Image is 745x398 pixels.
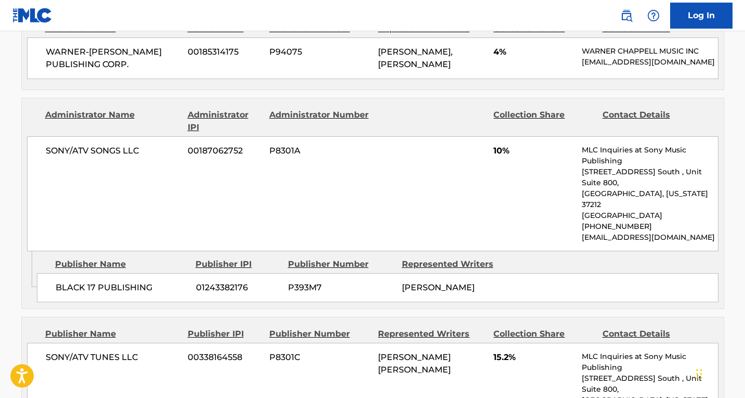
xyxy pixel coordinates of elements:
div: Drag [696,358,702,390]
div: Publisher IPI [195,258,280,271]
span: WARNER-[PERSON_NAME] PUBLISHING CORP. [46,46,180,71]
p: [STREET_ADDRESS] South , Unit Suite 800, [582,373,717,395]
span: 00338164558 [188,351,262,364]
div: Publisher Number [288,258,394,271]
span: 4% [493,46,574,58]
span: [PERSON_NAME], [PERSON_NAME] [378,47,453,69]
div: Represented Writers [378,328,486,340]
div: Collection Share [493,328,594,340]
span: 00187062752 [188,145,262,157]
div: Help [643,5,664,26]
p: [EMAIL_ADDRESS][DOMAIN_NAME] [582,232,717,243]
p: WARNER CHAPPELL MUSIC INC [582,46,717,57]
span: SONY/ATV SONGS LLC [46,145,180,157]
div: Administrator Name [45,109,180,134]
p: MLC Inquiries at Sony Music Publishing [582,145,717,166]
p: [PHONE_NUMBER] [582,221,717,232]
span: 10% [493,145,574,157]
p: [EMAIL_ADDRESS][DOMAIN_NAME] [582,57,717,68]
div: Collection Share [493,109,594,134]
div: Publisher Number [269,328,370,340]
div: Contact Details [603,109,703,134]
p: MLC Inquiries at Sony Music Publishing [582,351,717,373]
img: MLC Logo [12,8,53,23]
div: Publisher Name [55,258,188,271]
div: Represented Writers [402,258,508,271]
div: Publisher Name [45,328,180,340]
div: Administrator Number [269,109,370,134]
span: SONY/ATV TUNES LLC [46,351,180,364]
span: [PERSON_NAME] [PERSON_NAME] [378,352,451,375]
span: P8301A [269,145,370,157]
span: P393M7 [288,281,394,294]
div: Contact Details [603,328,703,340]
p: [GEOGRAPHIC_DATA] [582,210,717,221]
a: Log In [670,3,733,29]
span: 00185314175 [188,46,262,58]
div: Publisher IPI [188,328,262,340]
span: P94075 [269,46,370,58]
img: help [647,9,660,22]
span: 01243382176 [196,281,280,294]
a: Public Search [616,5,637,26]
p: [STREET_ADDRESS] South , Unit Suite 800, [582,166,717,188]
div: Administrator IPI [188,109,262,134]
span: P8301C [269,351,370,364]
img: search [620,9,633,22]
span: [PERSON_NAME] [402,283,475,292]
p: [GEOGRAPHIC_DATA], [US_STATE] 37212 [582,188,717,210]
span: BLACK 17 PUBLISHING [56,281,188,294]
iframe: Chat Widget [693,348,745,398]
span: 15.2% [493,351,574,364]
